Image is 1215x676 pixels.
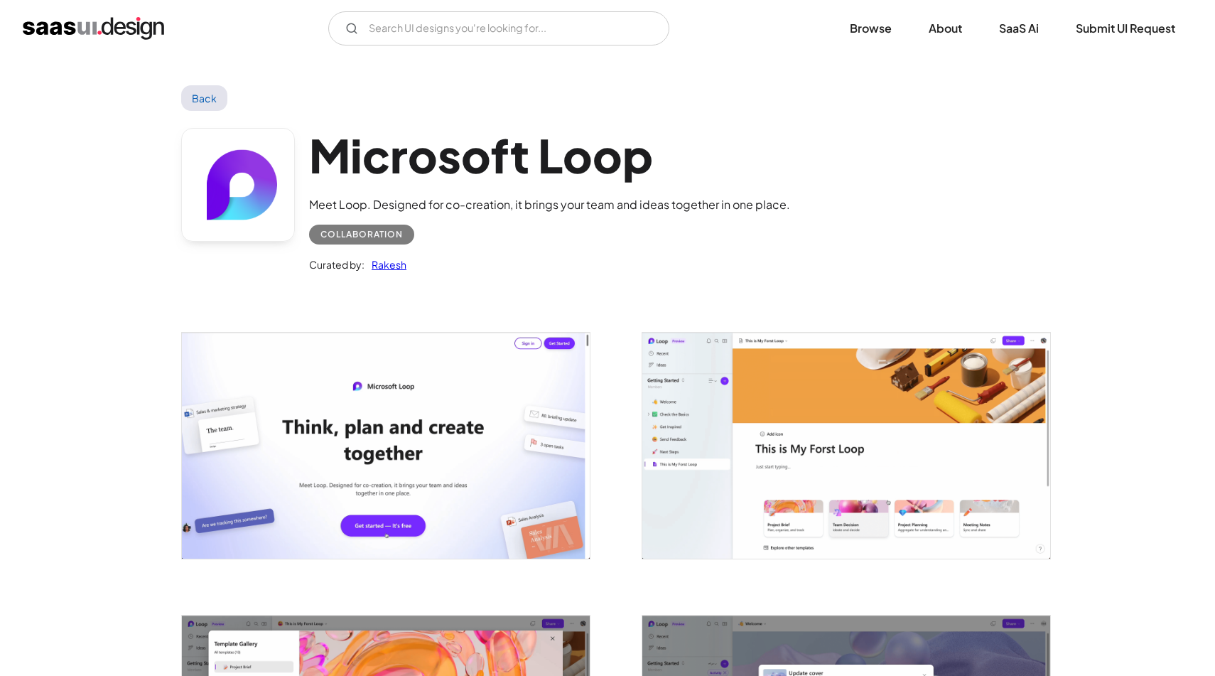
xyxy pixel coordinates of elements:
a: SaaS Ai [982,13,1056,44]
a: Browse [833,13,909,44]
img: 641bcfa1362b21e38e1697d5_Microsoft%20Loop%20-%20First%20Loop.png [642,333,1050,559]
a: Submit UI Request [1059,13,1192,44]
div: Curated by: [309,256,364,273]
img: 641bcfa2200c82cd933b5672_Microsoft%20Loop%20-%20Home%20Screen.png [182,333,590,559]
a: open lightbox [642,333,1050,559]
a: home [23,17,164,40]
a: Back [181,85,227,111]
input: Search UI designs you're looking for... [328,11,669,45]
div: Meet Loop. Designed for co-creation, it brings your team and ideas together in one place. [309,196,790,213]
h1: Microsoft Loop [309,128,790,183]
div: Collaboration [320,226,403,243]
a: About [912,13,979,44]
form: Email Form [328,11,669,45]
a: open lightbox [182,333,590,559]
a: Rakesh [364,256,406,273]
